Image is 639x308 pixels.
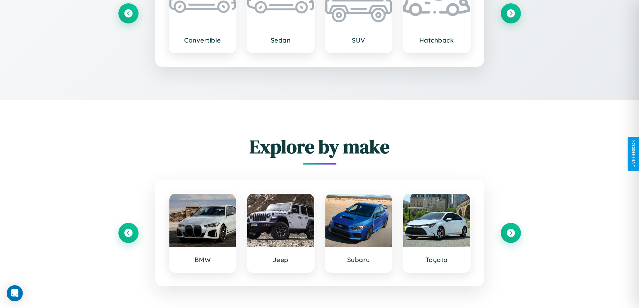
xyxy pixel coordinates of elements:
h3: SUV [332,36,385,44]
h3: Sedan [254,36,307,44]
h3: Subaru [332,256,385,264]
div: Open Intercom Messenger [7,285,23,301]
h3: Hatchback [410,36,463,44]
h3: Toyota [410,256,463,264]
div: Give Feedback [631,140,636,168]
h3: BMW [176,256,229,264]
h3: Convertible [176,36,229,44]
h2: Explore by make [118,134,521,160]
h3: Jeep [254,256,307,264]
